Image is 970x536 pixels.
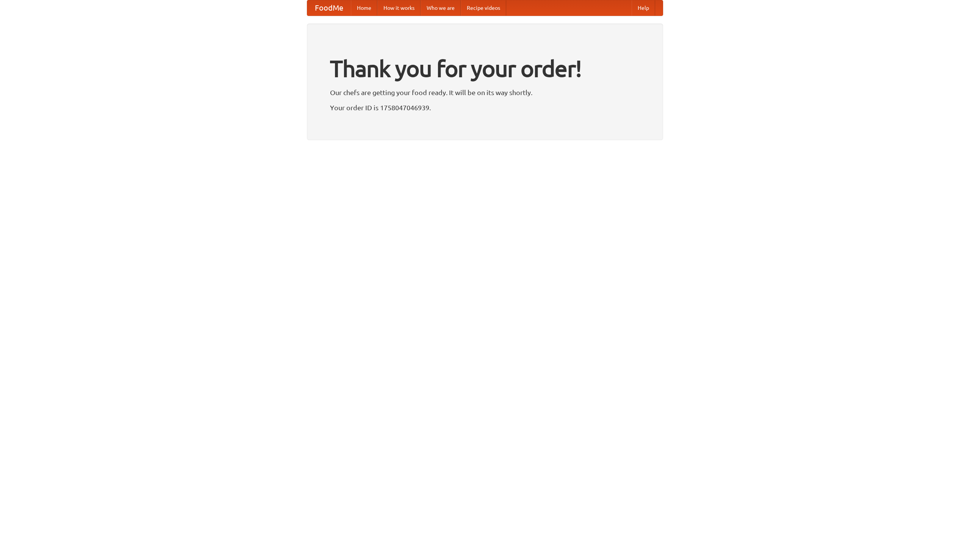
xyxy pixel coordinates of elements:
a: How it works [377,0,421,16]
a: Home [351,0,377,16]
a: Who we are [421,0,461,16]
h1: Thank you for your order! [330,50,640,87]
p: Your order ID is 1758047046939. [330,102,640,113]
a: Help [632,0,655,16]
a: Recipe videos [461,0,506,16]
a: FoodMe [307,0,351,16]
p: Our chefs are getting your food ready. It will be on its way shortly. [330,87,640,98]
